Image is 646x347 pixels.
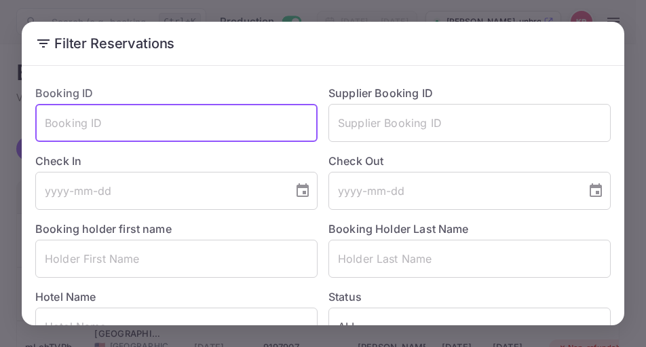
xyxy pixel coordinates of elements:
label: Status [328,289,611,305]
input: yyyy-mm-dd [35,172,284,210]
input: Hotel Name [35,308,318,346]
label: Booking holder first name [35,222,172,236]
h2: Filter Reservations [22,22,624,65]
input: Holder Last Name [328,240,611,278]
label: Check Out [328,153,611,169]
label: Supplier Booking ID [328,86,433,100]
label: Check In [35,153,318,169]
label: Booking Holder Last Name [328,222,469,236]
label: Booking ID [35,86,94,100]
div: ALL [328,308,611,346]
input: Supplier Booking ID [328,104,611,142]
input: Holder First Name [35,240,318,278]
button: Choose date [582,177,609,204]
button: Choose date [289,177,316,204]
input: Booking ID [35,104,318,142]
label: Hotel Name [35,290,96,304]
input: yyyy-mm-dd [328,172,577,210]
